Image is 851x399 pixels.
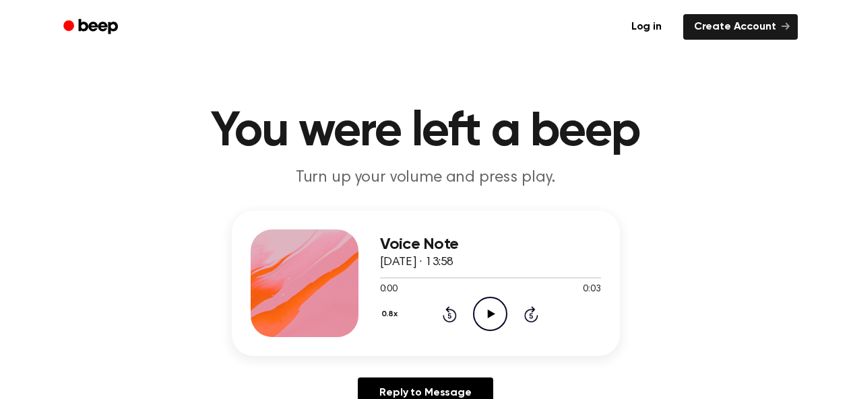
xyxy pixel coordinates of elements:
[81,108,771,156] h1: You were left a beep
[167,167,685,189] p: Turn up your volume and press play.
[380,303,403,326] button: 0.8x
[583,283,600,297] span: 0:03
[380,283,398,297] span: 0:00
[54,14,130,40] a: Beep
[380,256,454,268] span: [DATE] · 13:58
[618,11,675,42] a: Log in
[683,14,798,40] a: Create Account
[380,235,601,254] h3: Voice Note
